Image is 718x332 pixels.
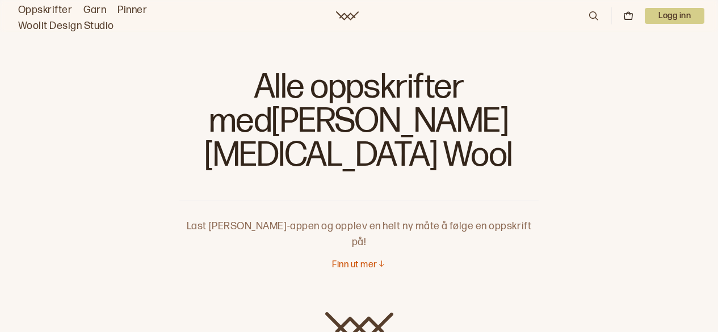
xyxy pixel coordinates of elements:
[645,8,704,24] button: User dropdown
[179,200,539,250] p: Last [PERSON_NAME]-appen og opplev en helt ny måte å følge en oppskrift på!
[18,18,114,34] a: Woolit Design Studio
[18,2,72,18] a: Oppskrifter
[179,68,539,182] h1: Alle oppskrifter med [PERSON_NAME] [MEDICAL_DATA] Wool
[332,259,385,271] button: Finn ut mer
[117,2,147,18] a: Pinner
[332,259,377,271] p: Finn ut mer
[336,11,359,20] a: Woolit
[645,8,704,24] p: Logg inn
[83,2,106,18] a: Garn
